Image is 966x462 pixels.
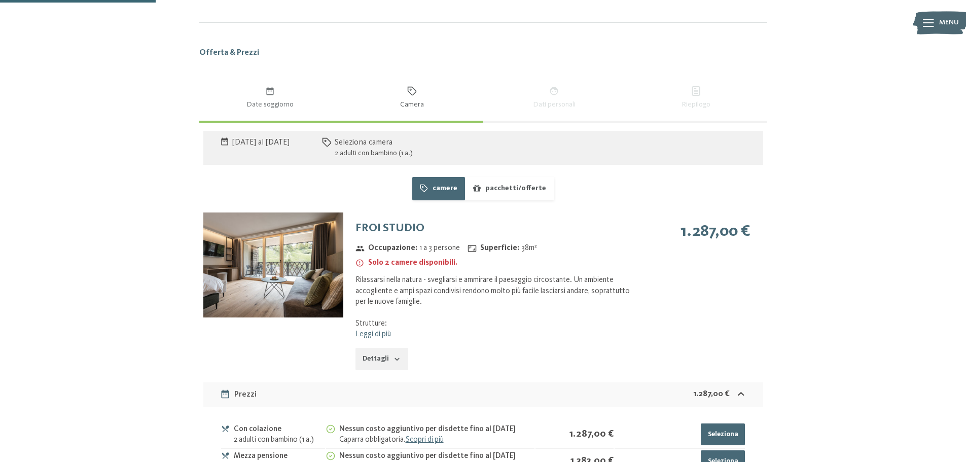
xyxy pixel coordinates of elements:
[419,243,460,254] span: 1 a 3 persone
[412,177,464,200] button: camere
[335,148,413,158] div: 2 adulti con bambino (1 a.)
[355,243,417,254] strong: Occupazione :
[693,390,730,398] strong: 1.287,00 €
[355,275,637,329] div: Rilassarsi nella natura - svegliarsi e ammirare il paesaggio circostante. Un ambiente accogliente...
[199,47,767,58] h2: Offerta & Prezzi
[234,450,325,462] div: Mezza pensione
[701,423,745,446] button: Seleziona
[355,348,408,370] button: Dettagli
[465,177,554,200] button: pacchetti/offerte
[199,75,341,121] button: Date soggiorno
[339,450,535,462] div: Nessun costo aggiuntivo per disdette fino al [DATE]
[234,435,325,445] div: 2 adulti con bambino (1 a.)
[220,137,290,148] div: Date soggiorno
[625,75,767,121] button: Riepilogo
[232,137,290,148] span: al
[569,429,614,439] strong: 1.287,00 €
[521,243,537,254] span: 38 m²
[199,121,483,123] div: Avanzamento della prenotazione
[681,224,750,240] strong: 1.287,00 €
[348,99,476,110] span: Camera
[335,137,413,159] div: Seleziona camera
[355,221,637,236] h3: FROI STUDIO
[266,138,290,147] time: [DATE]
[220,388,257,401] div: Prezzi
[632,99,760,110] span: Riepilogo
[339,435,535,445] div: Caparra obbligatoria.
[234,423,325,435] div: Con colazione
[483,75,625,121] button: Dati personali
[203,212,343,317] img: mss_renderimg.php
[341,75,483,121] button: Camera
[406,436,444,444] a: Scopri di più
[355,330,391,338] a: Leggi di più
[468,243,519,254] strong: Superficie :
[232,138,256,147] time: [DATE]
[490,99,618,110] span: Dati personali
[206,99,334,110] span: Date soggiorno
[203,382,763,407] div: Prezzi1.287,00 €
[339,423,535,435] div: Nessun costo aggiuntivo per disdette fino al [DATE]
[355,258,457,268] strong: Solo 2 camere disponibili.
